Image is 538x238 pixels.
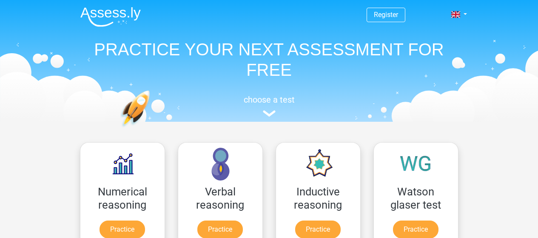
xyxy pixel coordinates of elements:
a: Register [374,11,398,19]
img: assessment [263,110,276,117]
a: choose a test [74,95,465,117]
img: Assessly [80,7,141,27]
h1: PRACTICE YOUR NEXT ASSESSMENT FOR FREE [74,39,465,80]
img: practice [120,90,183,167]
h5: choose a test [74,95,465,105]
